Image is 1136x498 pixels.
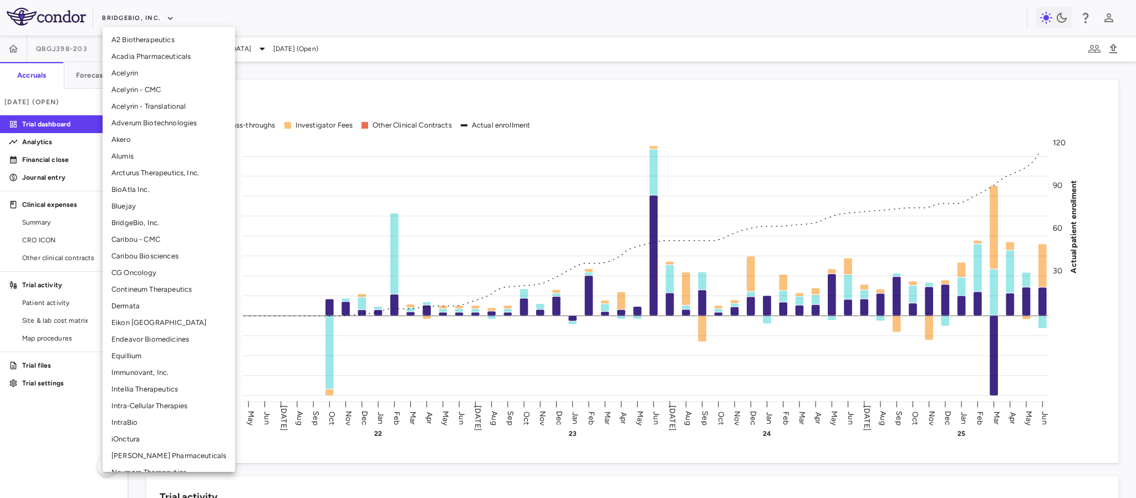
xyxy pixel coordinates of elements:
li: Arcturus Therapeutics, Inc. [103,165,235,181]
li: Akero [103,131,235,148]
li: Immunovant, Inc. [103,364,235,381]
li: Bluejay [103,198,235,215]
li: Intellia Therapeutics [103,381,235,398]
li: CG Oncology [103,265,235,281]
li: Intra-Cellular Therapies [103,398,235,414]
li: IntraBio [103,414,235,431]
li: BioAtla Inc. [103,181,235,198]
li: Adverum Biotechnologies [103,115,235,131]
li: [PERSON_NAME] Pharmaceuticals [103,448,235,464]
li: Eikon [GEOGRAPHIC_DATA] [103,314,235,331]
li: Alumis [103,148,235,165]
li: Neumora Therapeutics [103,464,235,481]
li: Acelyrin - CMC [103,82,235,98]
li: iOnctura [103,431,235,448]
li: A2 Biotherapeutics [103,32,235,48]
li: Acelyrin [103,65,235,82]
li: BridgeBio, Inc. [103,215,235,231]
li: Contineum Therapeutics [103,281,235,298]
li: Equillium [103,348,235,364]
li: Dermata [103,298,235,314]
li: Acelyrin - Translational [103,98,235,115]
li: Caribou - CMC [103,231,235,248]
li: Caribou Biosciences [103,248,235,265]
li: Endeavor Biomedicines [103,331,235,348]
li: Acadia Pharmaceuticals [103,48,235,65]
